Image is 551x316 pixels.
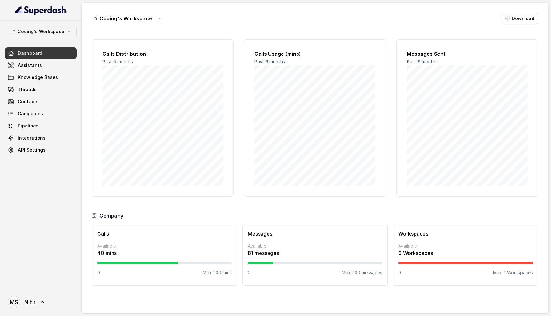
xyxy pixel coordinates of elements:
span: Past 6 months [254,59,285,64]
a: Contacts [5,96,77,107]
a: Campaigns [5,108,77,119]
button: Coding's Workspace [5,26,77,37]
p: Max: 1 Workspaces [493,269,533,276]
img: light.svg [15,5,67,15]
p: Available [398,243,533,249]
h3: Messages [248,230,382,238]
h3: Workspaces [398,230,533,238]
span: Past 6 months [407,59,437,64]
a: Pipelines [5,120,77,132]
span: Dashboard [18,50,42,56]
a: Integrations [5,132,77,144]
p: 0 [398,269,401,276]
p: Max: 100 mins [203,269,232,276]
p: Available [97,243,232,249]
span: Campaigns [18,111,43,117]
span: Mihir [24,299,35,305]
a: API Settings [5,144,77,156]
h3: Company [99,212,123,219]
span: Contacts [18,98,39,105]
span: Past 6 months [102,59,133,64]
a: Threads [5,84,77,95]
a: Mihir [5,293,77,311]
text: MS [10,299,18,305]
p: 40 mins [97,249,232,257]
p: 81 messages [248,249,382,257]
p: Max: 100 messages [342,269,382,276]
p: Coding's Workspace [18,28,64,35]
p: 0 Workspaces [398,249,533,257]
h3: Coding's Workspace [99,15,152,22]
h2: Calls Usage (mins) [254,50,375,58]
span: Pipelines [18,123,39,129]
button: Download [502,13,538,24]
h2: Messages Sent [407,50,528,58]
span: Knowledge Bases [18,74,58,81]
a: Assistants [5,60,77,71]
span: API Settings [18,147,46,153]
span: Assistants [18,62,42,68]
span: Integrations [18,135,46,141]
a: Knowledge Bases [5,72,77,83]
p: Available [248,243,382,249]
a: Dashboard [5,47,77,59]
span: Threads [18,86,37,93]
p: 0 [248,269,251,276]
p: 0 [97,269,100,276]
h3: Calls [97,230,232,238]
h2: Calls Distribution [102,50,223,58]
